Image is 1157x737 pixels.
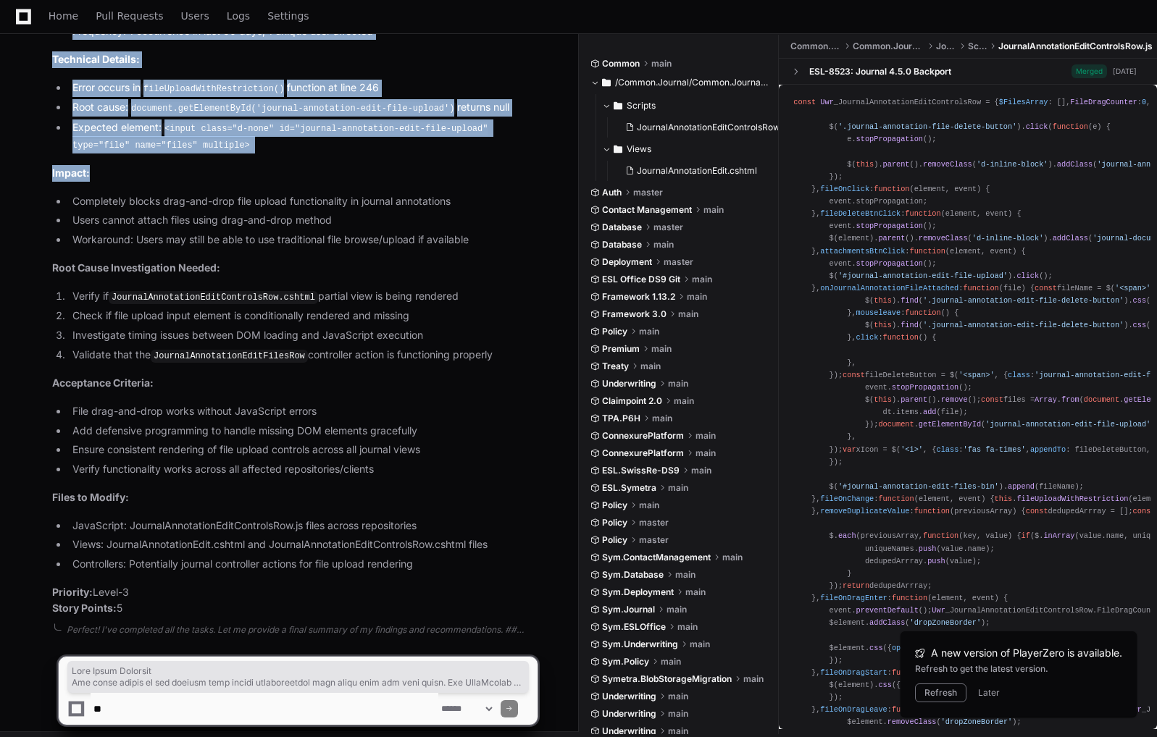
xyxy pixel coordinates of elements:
[667,604,687,615] span: main
[919,544,937,553] span: push
[901,296,919,305] span: find
[96,12,163,20] span: Pull Requests
[1035,395,1057,404] span: Array
[128,102,457,115] code: document.getElementById('journal-annotation-edit-file-upload')
[639,500,659,511] span: main
[1113,66,1137,77] div: [DATE]
[1053,234,1088,243] span: addClass
[954,507,1012,515] span: previousArray
[905,308,940,317] span: function
[809,66,951,77] div: ESL-8523: Journal 4.5.0 Backport
[932,606,945,615] span: Uwr
[999,98,1048,106] span: $FilesArray
[602,569,664,581] span: Sym.Database
[874,321,892,329] span: this
[923,296,1124,305] span: '.journal-annotation-edit-file-delete-button'
[692,274,712,285] span: main
[602,204,692,216] span: Contact Management
[1026,507,1048,515] span: const
[919,494,981,503] span: element, event
[1070,98,1137,106] span: FileDragCounter
[602,343,640,355] span: Premium
[651,343,672,355] span: main
[602,74,611,91] svg: Directory
[972,234,1044,243] span: 'd-inline-block'
[141,83,287,96] code: fileUploadWithRestriction()
[1084,395,1119,404] span: document
[637,165,757,177] span: JournalAnnotationEdit.cshtml
[668,482,688,494] span: main
[1057,160,1093,169] span: addClass
[838,482,999,491] span: '#journal-annotation-edit-files-bin'
[651,58,672,70] span: main
[843,581,869,590] span: return
[52,584,538,618] p: Level-3 5
[915,663,1122,675] div: Refresh to get the latest version.
[602,326,627,337] span: Policy
[614,140,622,158] svg: Directory
[602,361,629,372] span: Treaty
[602,291,675,303] span: Framework 1.13.2
[985,420,1150,429] span: 'journal-annotation-edit-file-upload'
[653,239,674,250] span: main
[696,430,716,442] span: main
[52,491,129,503] strong: Files to Modify:
[1016,494,1128,503] span: fileUploadWithRestriction
[856,197,923,206] span: stopPropagation
[602,256,652,268] span: Deployment
[1133,321,1146,329] span: css
[68,403,538,420] li: File drag-and-drop works without JavaScript errors
[602,222,642,233] span: Database
[52,167,90,179] strong: Impact:
[652,413,672,424] span: main
[68,556,538,573] li: Controllers: Potentially journal controller actions for file upload rendering
[878,494,914,503] span: function
[936,41,956,52] span: Journal
[68,80,538,97] li: Error occurs in function at line 246
[68,193,538,210] li: Completely blocks drag-and-drop file upload functionality in journal annotations
[602,621,666,633] span: Sym.ESLOffice
[602,430,684,442] span: ConnexurePlatform
[793,98,816,106] span: const
[68,99,538,117] li: Root cause: returns null
[68,212,538,229] li: Users cannot attach files using drag-and-drop method
[619,117,783,138] button: JournalAnnotationEditControlsRow.js
[838,531,856,540] span: each
[633,187,663,198] span: master
[883,160,910,169] span: parent
[72,122,488,153] code: <input class="d-none" id="journal-annotation-edit-file-upload" type="file" name="files" multiple>
[1026,122,1048,131] span: click
[602,58,640,70] span: Common
[915,683,966,702] button: Refresh
[52,53,140,65] strong: Technical Details:
[68,308,538,324] li: Check if file upload input element is conditionally rendered and missing
[602,586,674,598] span: Sym.Deployment
[892,383,958,392] span: stopPropagation
[602,465,680,476] span: ESL.SwissRe-DS9
[696,447,716,459] span: main
[968,544,986,553] span: name
[602,447,684,459] span: ConnexurePlatform
[838,271,1008,280] span: '#journal-annotation-edit-file-upload'
[978,687,1000,699] button: Later
[49,12,78,20] span: Home
[678,308,698,320] span: main
[923,531,958,540] span: function
[67,624,538,636] div: Perfect! I've completed all the tasks. Let me provide a final summary of my findings and recommen...
[267,12,309,20] span: Settings
[963,445,1025,454] span: 'fas fa-times'
[820,185,869,193] span: fileOnClick
[68,347,538,364] li: Validate that the controller action is functioning properly
[896,408,919,416] span: items
[923,321,1124,329] span: '.journal-annotation-edit-file-delete-button'
[674,395,694,407] span: main
[901,445,923,454] span: '<i>'
[602,517,627,528] span: Policy
[151,350,308,363] code: JournalAnnotationEditFilesRow
[1030,445,1066,454] span: appendTo
[874,185,909,193] span: function
[932,594,994,602] span: element, event
[52,376,154,389] strong: Acceptance Criteria:
[820,284,958,292] span: onJournalAnnotationFileAttached
[981,395,1003,404] span: const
